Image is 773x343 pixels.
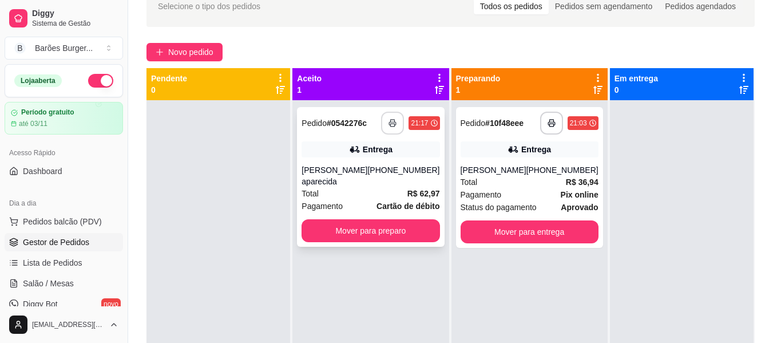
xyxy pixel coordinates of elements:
[407,189,440,198] strong: R$ 62,97
[461,176,478,188] span: Total
[5,144,123,162] div: Acesso Rápido
[461,164,526,176] div: [PERSON_NAME]
[168,46,213,58] span: Novo pedido
[302,187,319,200] span: Total
[376,202,439,211] strong: Cartão de débito
[151,84,187,96] p: 0
[23,257,82,269] span: Lista de Pedidos
[156,48,164,56] span: plus
[5,295,123,313] a: Diggy Botnovo
[14,42,26,54] span: B
[615,84,658,96] p: 0
[23,236,89,248] span: Gestor de Pedidos
[297,84,322,96] p: 1
[461,220,598,243] button: Mover para entrega
[561,203,598,212] strong: aprovado
[456,73,501,84] p: Preparando
[5,233,123,251] a: Gestor de Pedidos
[5,162,123,180] a: Dashboard
[566,178,598,187] strong: R$ 36,94
[23,216,102,227] span: Pedidos balcão (PDV)
[21,108,74,117] article: Período gratuito
[526,164,598,176] div: [PHONE_NUMBER]
[32,9,118,19] span: Diggy
[367,164,439,187] div: [PHONE_NUMBER]
[5,194,123,212] div: Dia a dia
[32,19,118,28] span: Sistema de Gestão
[363,144,393,155] div: Entrega
[5,37,123,60] button: Select a team
[88,74,113,88] button: Alterar Status
[561,190,598,199] strong: Pix online
[32,320,105,329] span: [EMAIL_ADDRESS][DOMAIN_NAME]
[302,200,343,212] span: Pagamento
[5,274,123,293] a: Salão / Mesas
[302,219,439,242] button: Mover para preparo
[23,298,58,310] span: Diggy Bot
[485,119,524,128] strong: # 10f48eee
[23,165,62,177] span: Dashboard
[14,74,62,87] div: Loja aberta
[461,201,537,214] span: Status do pagamento
[19,119,47,128] article: até 03/11
[5,5,123,32] a: DiggySistema de Gestão
[5,212,123,231] button: Pedidos balcão (PDV)
[302,164,367,187] div: [PERSON_NAME] aparecida
[570,119,587,128] div: 21:03
[5,254,123,272] a: Lista de Pedidos
[327,119,367,128] strong: # 0542276c
[23,278,74,289] span: Salão / Mesas
[456,84,501,96] p: 1
[461,188,502,201] span: Pagamento
[521,144,551,155] div: Entrega
[297,73,322,84] p: Aceito
[461,119,486,128] span: Pedido
[5,102,123,135] a: Período gratuitoaté 03/11
[5,311,123,338] button: [EMAIL_ADDRESS][DOMAIN_NAME]
[35,42,93,54] div: Barões Burger ...
[615,73,658,84] p: Em entrega
[146,43,223,61] button: Novo pedido
[151,73,187,84] p: Pendente
[411,119,428,128] div: 21:17
[302,119,327,128] span: Pedido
